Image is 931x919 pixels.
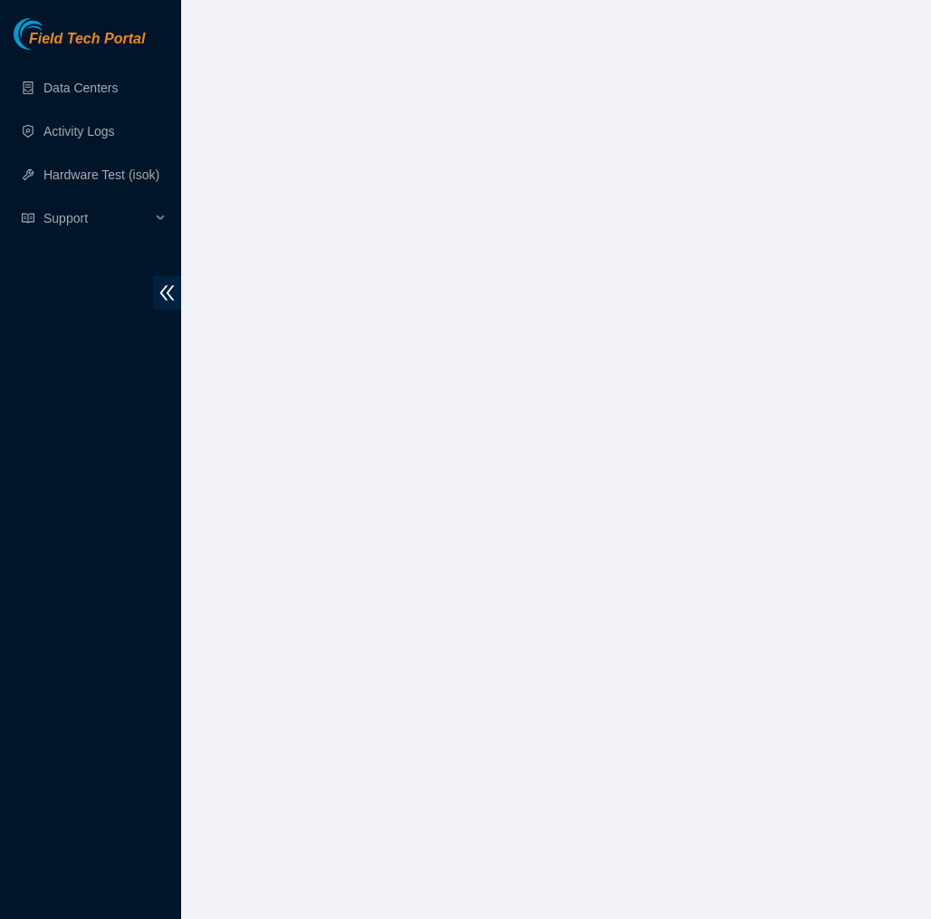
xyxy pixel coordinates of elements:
span: double-left [153,276,181,310]
a: Hardware Test (isok) [43,168,159,182]
a: Akamai TechnologiesField Tech Portal [14,33,145,56]
span: Field Tech Portal [29,31,145,48]
a: Activity Logs [43,124,115,139]
img: Akamai Technologies [14,18,91,50]
span: read [22,212,34,225]
a: Data Centers [43,81,118,95]
span: Support [43,200,150,236]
